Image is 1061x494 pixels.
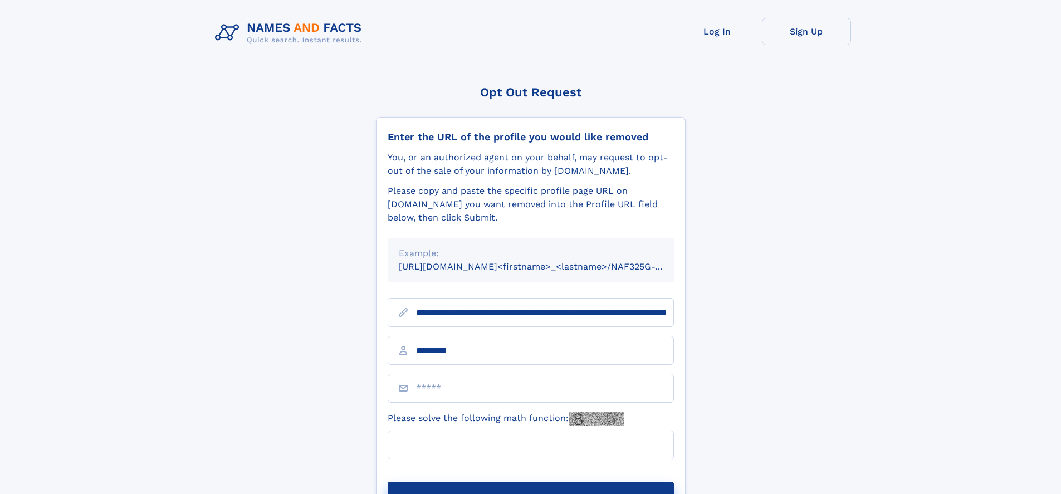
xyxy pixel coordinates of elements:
div: Enter the URL of the profile you would like removed [388,131,674,143]
div: Example: [399,247,663,260]
div: Please copy and paste the specific profile page URL on [DOMAIN_NAME] you want removed into the Pr... [388,184,674,224]
small: [URL][DOMAIN_NAME]<firstname>_<lastname>/NAF325G-xxxxxxxx [399,261,695,272]
label: Please solve the following math function: [388,412,624,426]
div: Opt Out Request [376,85,686,99]
a: Sign Up [762,18,851,45]
img: Logo Names and Facts [211,18,371,48]
a: Log In [673,18,762,45]
div: You, or an authorized agent on your behalf, may request to opt-out of the sale of your informatio... [388,151,674,178]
